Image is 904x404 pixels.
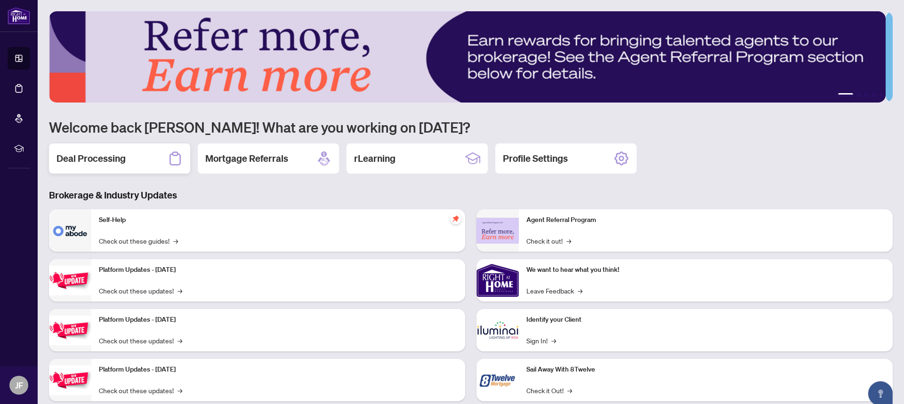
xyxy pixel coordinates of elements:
img: We want to hear what you think! [476,259,519,301]
img: Agent Referral Program [476,218,519,244]
p: Sail Away With 8Twelve [526,364,885,375]
p: Platform Updates - [DATE] [99,265,458,275]
p: We want to hear what you think! [526,265,885,275]
a: Check it Out!→ [526,385,572,396]
a: Sign In!→ [526,335,556,346]
p: Self-Help [99,215,458,225]
img: logo [8,7,30,24]
h2: Mortgage Referrals [205,152,288,165]
button: 3 [864,93,868,97]
span: → [578,285,582,296]
p: Platform Updates - [DATE] [99,364,458,375]
span: → [551,335,556,346]
p: Platform Updates - [DATE] [99,315,458,325]
span: → [178,335,182,346]
img: Slide 0 [49,11,886,103]
img: Platform Updates - June 23, 2025 [49,365,91,395]
a: Check out these updates!→ [99,385,182,396]
img: Identify your Client [476,309,519,351]
button: Open asap [866,371,895,399]
a: Check out these updates!→ [99,335,182,346]
h2: Profile Settings [503,152,568,165]
a: Leave Feedback→ [526,285,582,296]
a: Check out these updates!→ [99,285,182,296]
img: Self-Help [49,209,91,252]
span: → [173,236,178,246]
button: 4 [872,93,876,97]
img: Platform Updates - July 8, 2025 [49,316,91,345]
span: → [566,236,571,246]
a: Check out these guides!→ [99,236,178,246]
h3: Brokerage & Industry Updates [49,189,893,202]
button: 5 [880,93,883,97]
span: → [178,285,182,296]
a: Check it out!→ [526,236,571,246]
h2: Deal Processing [56,152,126,165]
img: Platform Updates - July 21, 2025 [49,266,91,295]
span: → [178,385,182,396]
img: Sail Away With 8Twelve [476,359,519,401]
h2: rLearning [354,152,395,165]
span: JF [15,379,23,392]
p: Identify your Client [526,315,885,325]
button: 1 [838,93,853,97]
span: pushpin [450,213,461,224]
span: → [567,385,572,396]
p: Agent Referral Program [526,215,885,225]
button: 2 [857,93,861,97]
h1: Welcome back [PERSON_NAME]! What are you working on [DATE]? [49,118,893,136]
